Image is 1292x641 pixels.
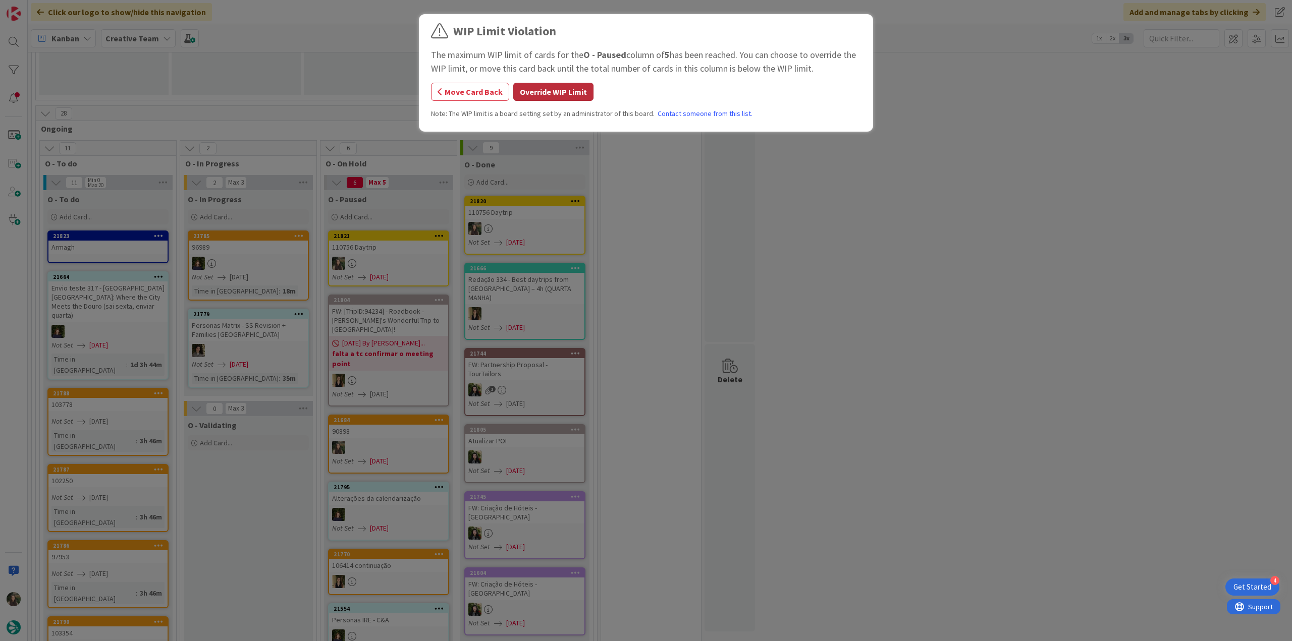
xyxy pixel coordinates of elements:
[583,49,626,61] b: O - Paused
[1270,576,1279,585] div: 4
[1233,582,1271,592] div: Get Started
[1225,578,1279,596] div: Open Get Started checklist, remaining modules: 4
[431,48,861,75] div: The maximum WIP limit of cards for the column of has been reached. You can choose to override the...
[513,83,594,101] button: Override WIP Limit
[431,83,509,101] button: Move Card Back
[431,108,861,119] div: Note: The WIP limit is a board setting set by an administrator of this board.
[665,49,670,61] b: 5
[658,108,752,119] a: Contact someone from this list.
[21,2,46,14] span: Support
[453,22,556,40] div: WIP Limit Violation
